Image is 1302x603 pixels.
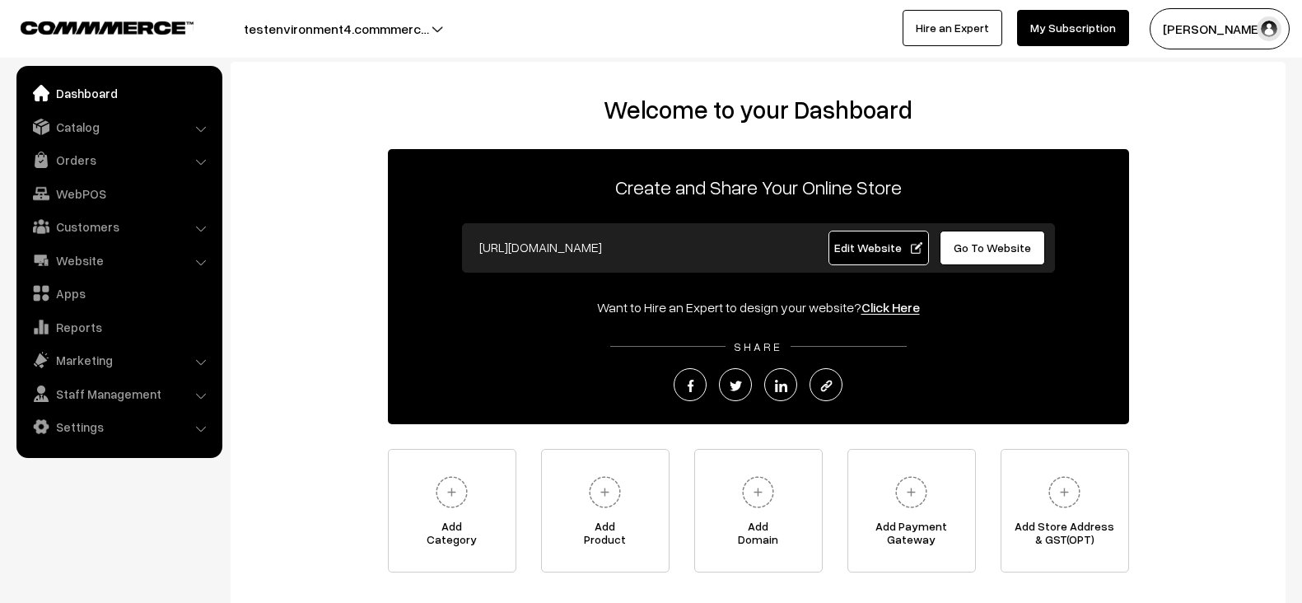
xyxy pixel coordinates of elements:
a: COMMMERCE [21,16,165,36]
a: Customers [21,212,217,241]
p: Create and Share Your Online Store [388,172,1129,202]
img: plus.svg [582,470,628,515]
a: Website [21,245,217,275]
a: Reports [21,312,217,342]
button: testenvironment4.commmerc… [186,8,487,49]
a: Settings [21,412,217,442]
a: Hire an Expert [903,10,1002,46]
img: COMMMERCE [21,21,194,34]
img: user [1257,16,1281,41]
a: Catalog [21,112,217,142]
span: Go To Website [954,241,1031,255]
a: WebPOS [21,179,217,208]
h2: Welcome to your Dashboard [247,95,1269,124]
img: plus.svg [735,470,781,515]
img: plus.svg [1042,470,1087,515]
span: Add Product [542,520,669,553]
a: AddCategory [388,449,516,573]
a: Orders [21,145,217,175]
span: Add Domain [695,520,822,553]
button: [PERSON_NAME] [1150,8,1290,49]
a: Edit Website [828,231,929,265]
img: plus.svg [889,470,934,515]
a: Add PaymentGateway [847,449,976,573]
span: Add Payment Gateway [848,520,975,553]
div: Want to Hire an Expert to design your website? [388,297,1129,317]
a: Staff Management [21,379,217,409]
img: plus.svg [429,470,474,515]
a: Go To Website [940,231,1046,265]
a: My Subscription [1017,10,1129,46]
a: Marketing [21,345,217,375]
a: Apps [21,278,217,308]
a: AddDomain [694,449,823,573]
a: Add Store Address& GST(OPT) [1001,449,1129,573]
span: Add Category [389,520,516,553]
span: Edit Website [834,241,922,255]
span: Add Store Address & GST(OPT) [1001,520,1128,553]
a: Click Here [861,299,920,316]
a: Dashboard [21,78,217,108]
span: SHARE [726,339,791,353]
a: AddProduct [541,449,670,573]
